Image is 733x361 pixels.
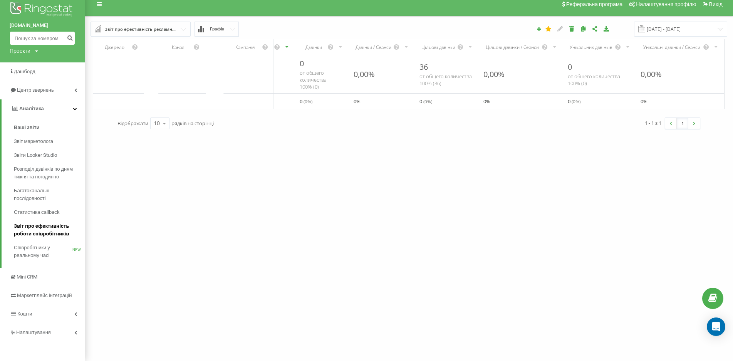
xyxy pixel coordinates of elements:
i: Редагувати звіт [557,26,564,31]
span: 0 % [354,97,361,106]
span: Кошти [17,311,32,317]
div: 1 - 1 з 1 [645,119,661,127]
span: 0 % [641,97,647,106]
div: 0,00% [483,69,505,79]
i: Завантажити звіт [603,26,610,31]
a: Звіт про ефективність роботи співробітників [14,219,85,241]
div: Унікальні дзвінки / Сеанси [641,44,703,50]
a: [DOMAIN_NAME] [10,22,75,29]
span: Центр звернень [17,87,54,93]
div: Дзвінки / Сеанси [354,44,393,50]
img: Ringostat logo [10,0,75,20]
span: Відображати [117,120,148,127]
span: рядків на сторінці [171,120,214,127]
a: 1 [677,118,688,129]
div: 10 [154,119,160,127]
span: Дашборд [14,69,35,74]
span: Налаштування [16,329,51,335]
div: Open Intercom Messenger [707,317,725,336]
span: Налаштування профілю [636,1,696,7]
div: Цільові дзвінки / Сеанси [483,44,542,50]
span: от общего количества 100% ( 0 ) [300,69,327,90]
div: Джерело [98,44,132,50]
span: Звіт маркетолога [14,138,53,145]
div: Звіт про ефективність рекламних кампаній [105,25,177,34]
a: Звіт маркетолога [14,134,85,148]
i: Поділитися налаштуваннями звіту [592,26,598,31]
span: Вихід [709,1,723,7]
a: Статистика callback [14,205,85,219]
div: Дзвінки [300,44,327,50]
a: Розподіл дзвінків по дням тижня та погодинно [14,162,85,184]
a: Співробітники у реальному часіNEW [14,241,85,262]
input: Пошук за номером [10,31,75,45]
span: ( 0 %) [423,98,432,104]
span: Статистика callback [14,208,60,216]
div: Проекти [10,47,30,55]
i: Видалити звіт [569,26,575,31]
span: Розподіл дзвінків по дням тижня та погодинно [14,165,81,181]
a: Аналiтика [2,99,85,118]
span: 0 [300,97,312,106]
a: Звіти Looker Studio [14,148,85,162]
a: Багатоканальні послідовності [14,184,85,205]
i: Копіювати звіт [580,26,587,31]
span: Маркетплейс інтеграцій [17,292,72,298]
span: Аналiтика [19,106,44,111]
span: Звіт про ефективність роботи співробітників [14,222,81,238]
div: Кампанія [228,44,262,50]
span: Звіти Looker Studio [14,151,57,159]
span: 0 [568,97,580,106]
span: Реферальна програма [566,1,623,7]
a: Ваші звіти [14,121,85,134]
button: Графік [195,22,239,37]
div: Канал [163,44,193,50]
div: Цільові дзвінки [419,44,457,50]
div: scrollable content [93,39,725,109]
i: Створити звіт [536,27,542,31]
span: ( 0 %) [572,98,580,104]
div: 0,00% [354,69,375,79]
span: от общего количества 100% ( 0 ) [568,73,620,87]
span: 0 % [483,97,490,106]
span: 0 [300,58,304,69]
span: Багатоканальні послідовності [14,187,81,202]
i: Цей звіт буде завантажено першим при відкритті Аналітики. Ви можете призначити будь-який інший ва... [545,26,552,31]
span: 36 [419,62,428,72]
span: Ваші звіти [14,124,40,131]
span: ( 0 %) [304,98,312,104]
span: 0 [568,62,572,72]
span: Співробітники у реальному часі [14,244,72,259]
span: Mini CRM [17,274,37,280]
div: Унікальних дзвінків [568,44,615,50]
span: Графік [210,27,224,32]
span: 0 [419,97,432,106]
div: 0,00% [641,69,662,79]
span: от общего количества 100% ( 36 ) [419,73,472,87]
